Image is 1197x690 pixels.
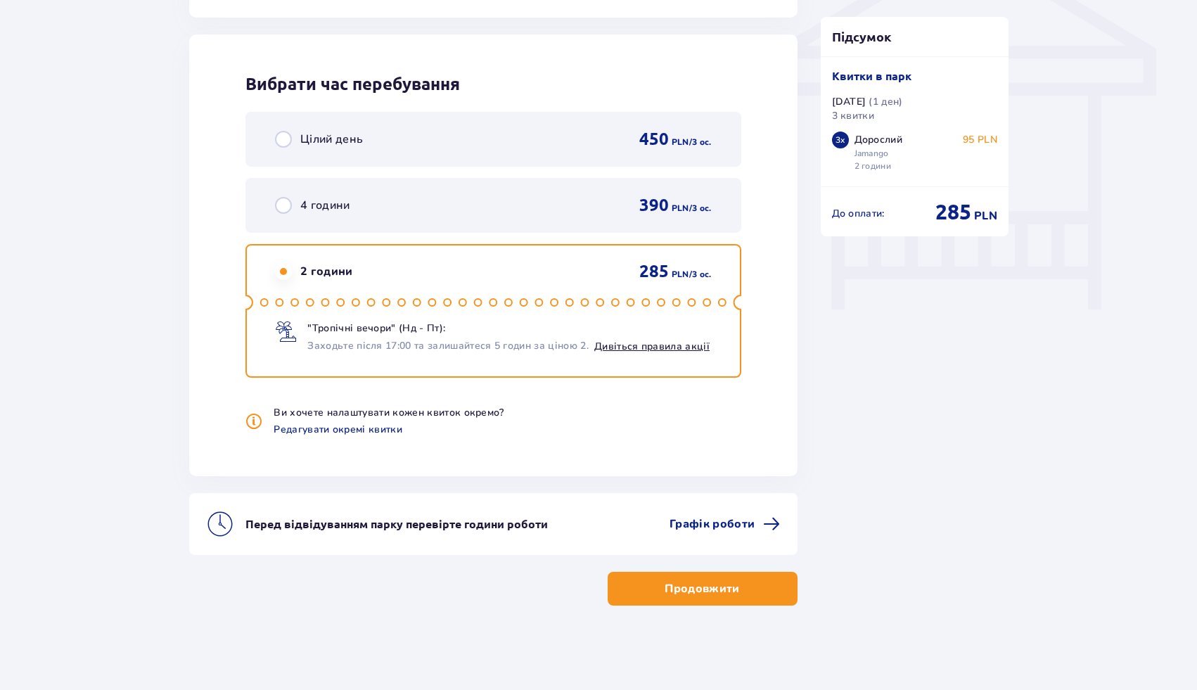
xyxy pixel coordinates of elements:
[832,109,875,123] p: 3 квитки
[672,202,689,215] span: PLN
[639,261,669,282] span: 285
[935,198,971,225] span: 285
[689,136,712,148] span: / 3 oc.
[274,406,504,420] p: Ви хочете налаштувати кожен квиток окремо?
[594,340,710,353] a: Дивіться правила акції
[307,339,589,353] span: Заходьте після 17:00 та залишайтеся 5 годин за ціною 2.
[832,95,866,109] p: [DATE]
[639,195,669,216] span: 390
[670,516,755,532] span: Графік роботи
[300,198,350,213] span: 4 години
[689,268,712,281] span: / 3 oc.
[307,321,445,336] span: "Тропічні вечори" (Нд - Пт):
[608,572,798,606] button: Продовжити
[274,423,402,437] a: Редагувати окремі квитки
[832,68,911,84] p: Квитки в парк
[670,516,781,532] a: Графік роботи
[689,202,712,215] span: / 3 oc.
[832,132,849,148] div: 3 x
[639,129,669,150] span: 450
[245,516,548,532] p: Перед відвідуванням парку перевірте години роботи
[974,208,997,224] span: PLN
[963,133,997,147] p: 95 PLN
[300,264,353,279] span: 2 години
[854,133,903,147] p: Дорослий
[869,95,902,109] p: ( 1 ден )
[300,132,363,147] span: Цілий день
[665,581,739,596] p: Продовжити
[854,147,889,160] p: Jamango
[672,136,689,148] span: PLN
[854,160,892,172] p: 2 години
[245,74,741,95] h2: Вибрати час перебування
[672,268,689,281] span: PLN
[832,207,885,221] p: До оплати :
[821,28,1009,45] p: Підсумок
